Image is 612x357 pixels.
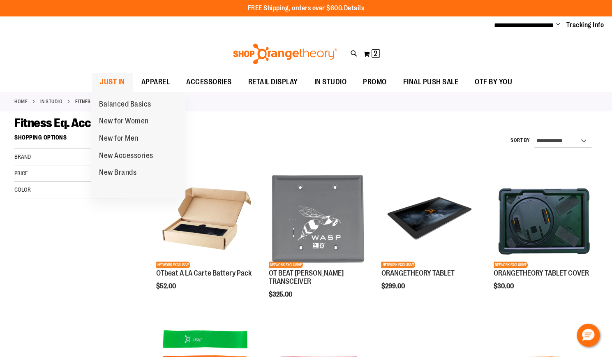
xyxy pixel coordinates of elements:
[99,117,149,127] span: New for Women
[99,151,153,162] span: New Accessories
[577,324,600,347] button: Hello, have a question? Let’s chat.
[232,44,338,64] img: Shop Orangetheory
[156,168,256,268] img: Product image for OTbeat A LA Carte Battery Pack
[91,96,159,113] a: Balanced Basics
[156,283,177,290] span: $52.00
[14,153,31,160] span: Brand
[306,73,355,91] a: IN STUDIO
[467,73,520,92] a: OTF BY YOU
[510,137,530,144] label: Sort By
[152,164,260,311] div: product
[100,73,125,91] span: JUST IN
[178,73,240,92] a: ACCESSORIES
[374,49,377,58] span: 2
[403,73,459,91] span: FINAL PUSH SALE
[75,98,136,105] strong: Fitness Eq. Accessories
[14,130,124,149] strong: Shopping Options
[14,116,136,130] span: Fitness Eq. Accessories
[314,73,347,91] span: IN STUDIO
[14,98,28,105] a: Home
[494,283,515,290] span: $30.00
[381,168,481,268] img: Product image for ORANGETHEORY TABLET
[269,269,344,285] a: OT BEAT [PERSON_NAME] TRANSCEIVER
[156,262,190,268] span: NETWORK EXCLUSIVE
[490,164,598,311] div: product
[186,73,232,91] span: ACCESSORIES
[269,168,369,268] img: Product image for OT BEAT POE TRANSCEIVER
[91,113,157,130] a: New for Women
[395,73,467,92] a: FINAL PUSH SALE
[240,73,306,92] a: RETAIL DISPLAY
[156,269,252,277] a: OTbeat A LA Carte Battery Pack
[91,164,145,181] a: New Brands
[40,98,63,105] a: IN STUDIO
[269,168,369,269] a: Product image for OT BEAT POE TRANSCEIVERNETWORK EXCLUSIVE
[248,4,365,13] p: FREE Shipping, orders over $600.
[269,262,303,268] span: NETWORK EXCLUSIVE
[381,262,415,268] span: NETWORK EXCLUSIVE
[14,186,31,193] span: Color
[363,73,387,91] span: PROMO
[556,21,560,29] button: Account menu
[381,283,406,290] span: $299.00
[475,73,512,91] span: OTF BY YOU
[377,164,485,311] div: product
[156,168,256,269] a: Product image for OTbeat A LA Carte Battery PackNETWORK EXCLUSIVE
[265,164,373,319] div: product
[248,73,298,91] span: RETAIL DISPLAY
[99,100,151,110] span: Balanced Basics
[494,269,589,277] a: ORANGETHEORY TABLET COVER
[133,73,178,92] a: APPAREL
[566,21,604,30] a: Tracking Info
[91,92,185,198] ul: JUST IN
[494,168,594,268] img: Product image for ORANGETHEORY TABLET COVER
[381,269,454,277] a: ORANGETHEORY TABLET
[99,134,139,144] span: New for Men
[91,147,162,165] a: New Accessories
[91,130,147,147] a: New for Men
[99,168,136,178] span: New Brands
[494,168,594,269] a: Product image for ORANGETHEORY TABLET COVERNETWORK EXCLUSIVE
[14,170,28,176] span: Price
[269,291,293,298] span: $325.00
[141,73,170,91] span: APPAREL
[381,168,481,269] a: Product image for ORANGETHEORY TABLETNETWORK EXCLUSIVE
[355,73,395,92] a: PROMO
[92,73,133,92] a: JUST IN
[494,262,528,268] span: NETWORK EXCLUSIVE
[344,5,365,12] a: Details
